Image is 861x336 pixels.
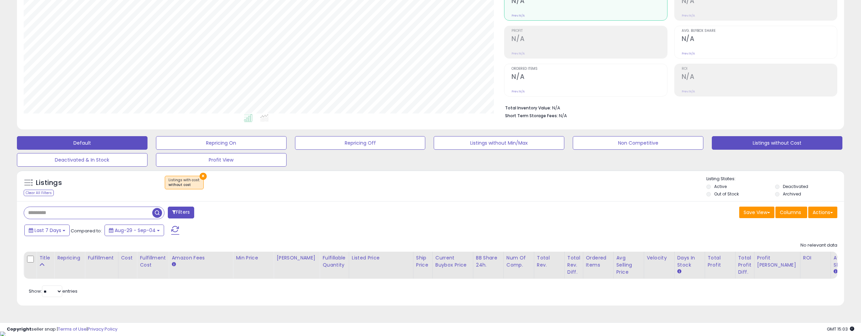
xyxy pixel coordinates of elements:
[168,207,194,218] button: Filters
[512,51,525,56] small: Prev: N/A
[29,288,77,294] span: Show: entries
[677,269,681,275] small: Days In Stock.
[7,326,31,332] strong: Copyright
[476,254,501,269] div: BB Share 24h.
[58,326,87,332] a: Terms of Use
[506,254,531,269] div: Num of Comp.
[276,254,317,261] div: [PERSON_NAME]
[88,326,117,332] a: Privacy Policy
[827,326,854,332] span: 2025-09-12 15:03 GMT
[682,29,837,33] span: Avg. Buybox Share
[783,184,808,189] label: Deactivated
[505,113,558,119] b: Short Term Storage Fees:
[677,254,702,269] div: Days In Stock
[512,14,525,18] small: Prev: N/A
[616,254,641,276] div: Avg Selling Price
[512,73,667,82] h2: N/A
[775,207,807,218] button: Columns
[200,173,207,180] button: ×
[57,254,82,261] div: Repricing
[512,89,525,93] small: Prev: N/A
[36,178,62,188] h5: Listings
[7,326,117,333] div: seller snap | |
[682,89,695,93] small: Prev: N/A
[322,254,346,269] div: Fulfillable Quantity
[682,51,695,56] small: Prev: N/A
[682,73,837,82] h2: N/A
[586,254,611,269] div: Ordered Items
[512,67,667,71] span: Ordered Items
[800,242,837,249] div: No relevant data
[172,261,176,268] small: Amazon Fees.
[537,254,562,269] div: Total Rev.
[712,136,842,150] button: Listings without Cost
[714,191,739,197] label: Out of Stock
[416,254,430,269] div: Ship Price
[714,184,727,189] label: Active
[512,35,667,44] h2: N/A
[115,227,156,234] span: Aug-29 - Sep-04
[435,254,470,269] div: Current Buybox Price
[783,191,801,197] label: Archived
[71,228,102,234] span: Compared to:
[168,177,200,188] span: Listings with cost :
[647,254,672,261] div: Velocity
[808,207,837,218] button: Actions
[834,254,858,269] div: Avg BB Share
[803,254,828,261] div: ROI
[757,254,797,269] div: Profit [PERSON_NAME]
[168,183,200,187] div: without cost
[708,254,732,269] div: Total Profit
[434,136,564,150] button: Listings without Min/Max
[739,207,774,218] button: Save View
[88,254,115,261] div: Fulfillment
[17,153,148,167] button: Deactivated & In Stock
[295,136,426,150] button: Repricing Off
[236,254,271,261] div: Min Price
[17,136,148,150] button: Default
[505,105,551,111] b: Total Inventory Value:
[352,254,410,261] div: Listed Price
[172,254,230,261] div: Amazon Fees
[834,269,838,275] small: Avg BB Share.
[559,112,567,119] span: N/A
[121,254,134,261] div: Cost
[24,225,70,236] button: Last 7 Days
[682,35,837,44] h2: N/A
[39,254,51,261] div: Title
[706,176,844,182] p: Listing States:
[567,254,580,276] div: Total Rev. Diff.
[780,209,801,216] span: Columns
[35,227,61,234] span: Last 7 Days
[24,190,54,196] div: Clear All Filters
[156,136,287,150] button: Repricing On
[156,153,287,167] button: Profit View
[682,14,695,18] small: Prev: N/A
[505,103,832,111] li: N/A
[512,29,667,33] span: Profit
[140,254,166,269] div: Fulfillment Cost
[682,67,837,71] span: ROI
[105,225,164,236] button: Aug-29 - Sep-04
[738,254,751,276] div: Total Profit Diff.
[573,136,703,150] button: Non Competitive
